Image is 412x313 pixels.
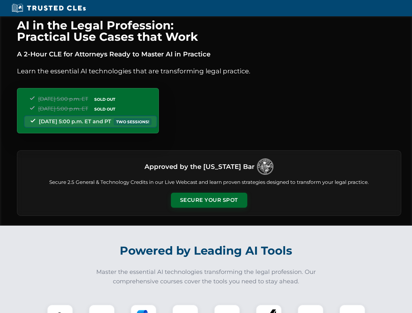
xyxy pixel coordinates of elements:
span: SOLD OUT [92,96,117,103]
span: [DATE] 5:00 p.m. ET [38,96,88,102]
p: A 2-Hour CLE for Attorneys Ready to Master AI in Practice [17,49,401,59]
h2: Powered by Leading AI Tools [25,239,387,262]
h3: Approved by the [US_STATE] Bar [145,161,254,172]
span: SOLD OUT [92,106,117,112]
h1: AI in the Legal Profession: Practical Use Cases that Work [17,20,401,42]
span: [DATE] 5:00 p.m. ET [38,106,88,112]
img: Logo [257,158,273,175]
p: Master the essential AI technologies transforming the legal profession. Our comprehensive courses... [92,267,320,286]
button: Secure Your Spot [171,193,247,208]
img: Trusted CLEs [10,3,88,13]
p: Learn the essential AI technologies that are transforming legal practice. [17,66,401,76]
p: Secure 2.5 General & Technology Credits in our Live Webcast and learn proven strategies designed ... [25,179,393,186]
